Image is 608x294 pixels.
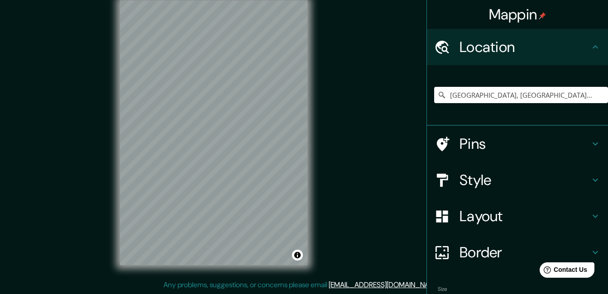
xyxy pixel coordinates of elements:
h4: Mappin [489,5,546,24]
img: pin-icon.png [539,12,546,19]
input: Pick your city or area [434,87,608,103]
div: Style [427,162,608,198]
button: Toggle attribution [292,250,303,261]
canvas: Map [120,0,307,265]
h4: Pins [460,135,590,153]
h4: Style [460,171,590,189]
h4: Border [460,243,590,261]
div: Border [427,234,608,270]
label: Size [438,285,447,293]
div: Location [427,29,608,65]
iframe: Help widget launcher [527,259,598,284]
h4: Location [460,38,590,56]
p: Any problems, suggestions, or concerns please email . [163,280,442,290]
h4: Layout [460,207,590,225]
div: Layout [427,198,608,234]
a: [EMAIL_ADDRESS][DOMAIN_NAME] [329,280,440,289]
div: Pins [427,126,608,162]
